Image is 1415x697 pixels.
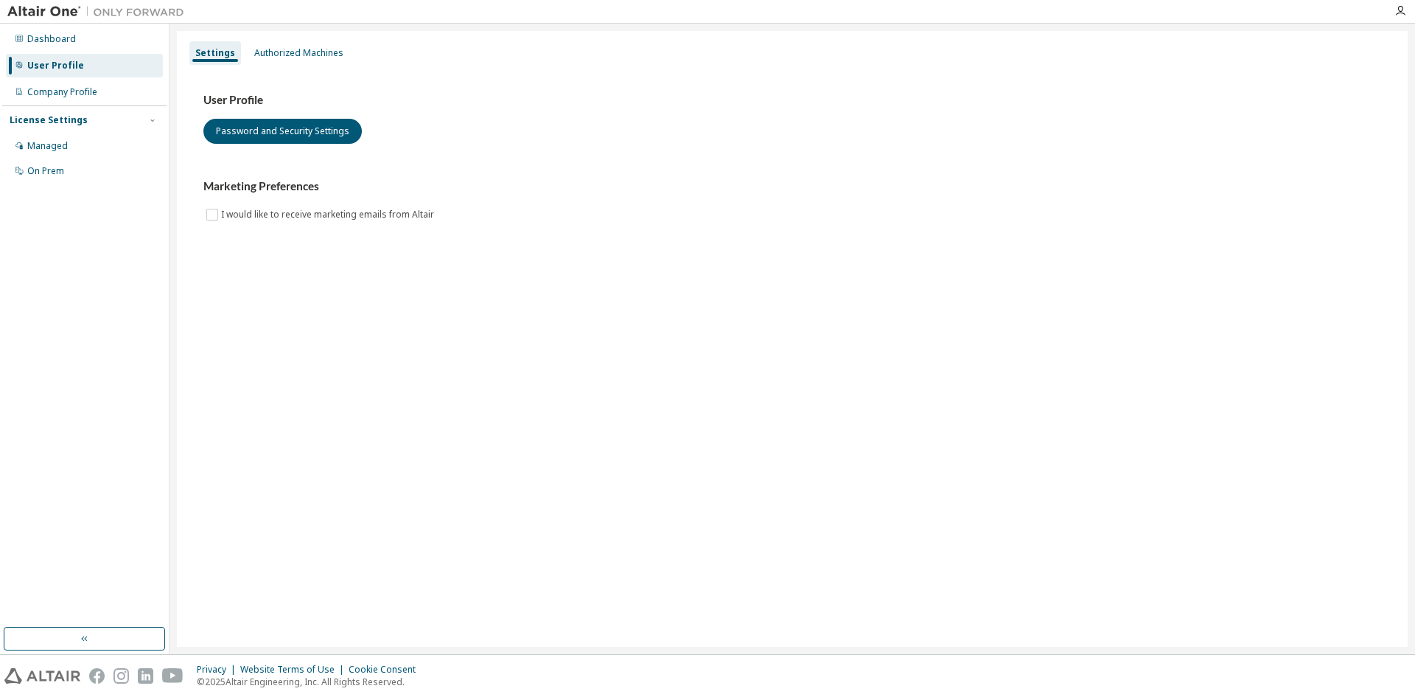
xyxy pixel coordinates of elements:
h3: User Profile [203,93,1381,108]
img: linkedin.svg [138,668,153,684]
img: facebook.svg [89,668,105,684]
div: Dashboard [27,33,76,45]
div: Settings [195,47,235,59]
div: Managed [27,140,68,152]
img: youtube.svg [162,668,184,684]
div: Cookie Consent [349,664,424,676]
button: Password and Security Settings [203,119,362,144]
label: I would like to receive marketing emails from Altair [221,206,437,223]
div: Authorized Machines [254,47,343,59]
h3: Marketing Preferences [203,179,1381,194]
div: On Prem [27,165,64,177]
img: instagram.svg [113,668,129,684]
div: User Profile [27,60,84,72]
img: Altair One [7,4,192,19]
div: Website Terms of Use [240,664,349,676]
div: Privacy [197,664,240,676]
p: © 2025 Altair Engineering, Inc. All Rights Reserved. [197,676,424,688]
div: Company Profile [27,86,97,98]
div: License Settings [10,114,88,126]
img: altair_logo.svg [4,668,80,684]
